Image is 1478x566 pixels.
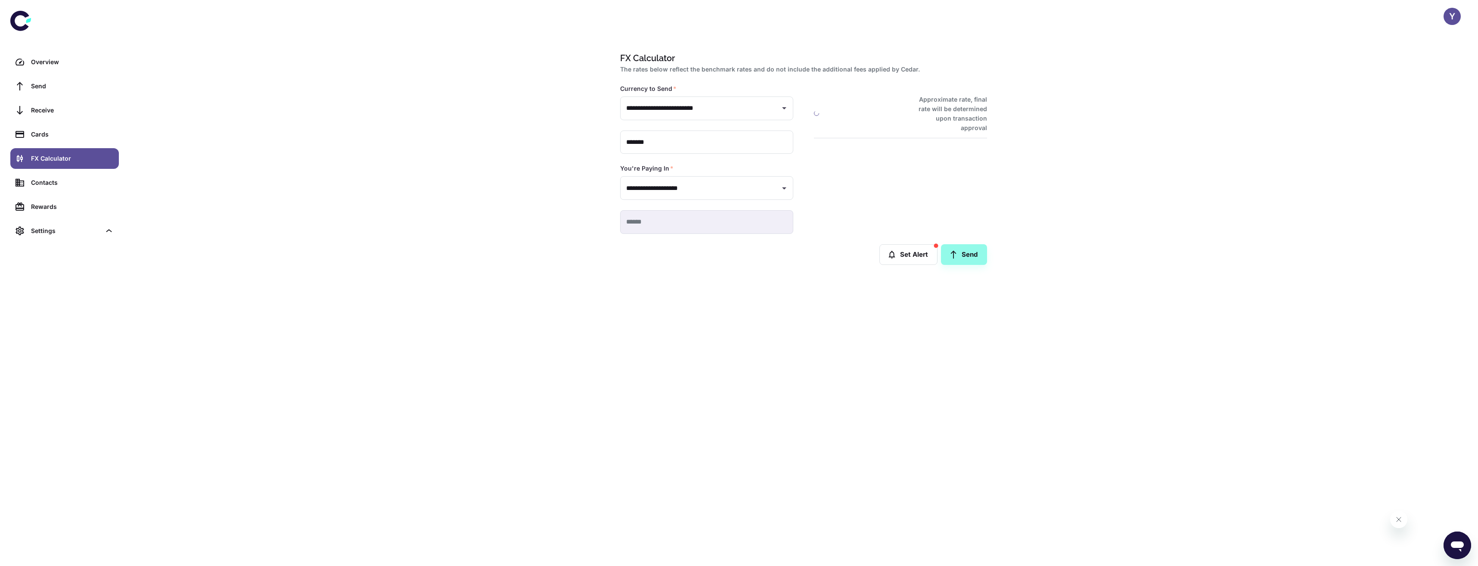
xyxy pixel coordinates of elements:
label: You're Paying In [620,164,674,173]
div: Receive [31,106,114,115]
a: FX Calculator [10,148,119,169]
label: Currency to Send [620,84,677,93]
div: Cards [31,130,114,139]
a: Cards [10,124,119,145]
a: Send [941,244,987,265]
iframe: Button to launch messaging window [1444,532,1471,559]
button: Open [778,182,790,194]
button: Set Alert [879,244,938,265]
button: Y [1444,8,1461,25]
div: FX Calculator [31,154,114,163]
div: Overview [31,57,114,67]
a: Send [10,76,119,96]
div: Send [31,81,114,91]
div: Contacts [31,178,114,187]
a: Receive [10,100,119,121]
button: Open [778,102,790,114]
h6: Approximate rate, final rate will be determined upon transaction approval [909,95,987,133]
div: Settings [31,226,101,236]
div: Settings [10,221,119,241]
a: Rewards [10,196,119,217]
span: Hi. Need any help? [5,6,62,13]
iframe: Close message [1390,511,1407,528]
h1: FX Calculator [620,52,984,65]
a: Contacts [10,172,119,193]
a: Overview [10,52,119,72]
div: Rewards [31,202,114,211]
